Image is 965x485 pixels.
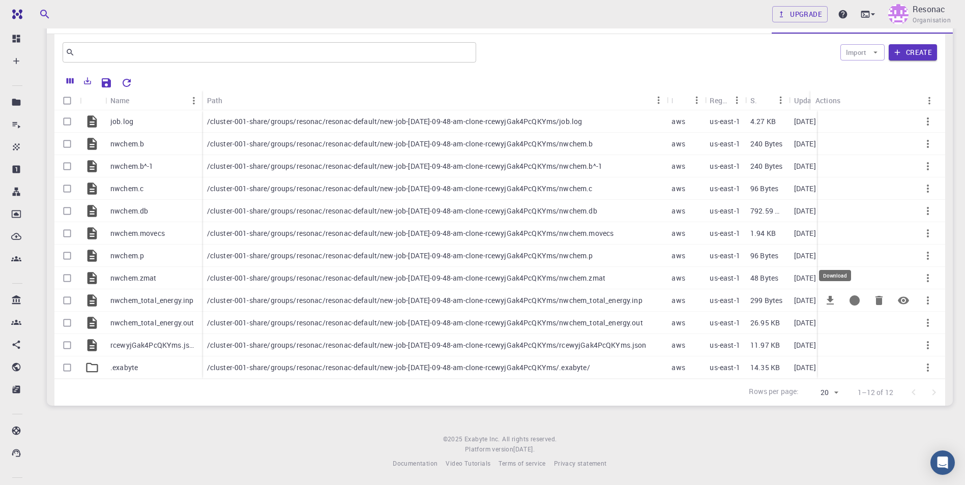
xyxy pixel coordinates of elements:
[803,385,841,400] div: 20
[710,318,740,328] p: us-east-1
[794,139,836,149] p: [DATE] 17:19
[750,295,782,306] p: 299 Bytes
[446,459,490,467] span: Video Tutorials
[110,251,144,261] p: nwchem.p
[666,90,705,110] div: Provider
[794,228,836,238] p: [DATE] 17:19
[499,459,545,469] a: Terms of service
[393,459,437,469] a: Documentation
[110,90,130,110] div: Name
[671,295,685,306] p: aws
[671,340,685,350] p: aws
[750,206,784,216] p: 792.59 KB
[207,206,597,216] p: /cluster-001-share/groups/resonac/resonac-default/new-job-[DATE]-09-48-am-clone-rcewyjGak4PcQKYms...
[110,139,144,149] p: nwchem.b
[110,206,148,216] p: nwchem.db
[80,90,105,110] div: Icon
[19,7,50,16] span: サポート
[110,116,133,127] p: job.log
[794,206,836,216] p: [DATE] 17:19
[710,90,728,110] div: Region
[710,228,740,238] p: us-east-1
[671,161,685,171] p: aws
[794,340,836,350] p: [DATE] 17:19
[513,445,535,453] span: [DATE] .
[110,362,138,373] p: .exabyte
[110,161,154,171] p: nwchem.b^-1
[207,273,605,283] p: /cluster-001-share/groups/resonac/resonac-default/new-job-[DATE]-09-48-am-clone-rcewyjGak4PcQKYms...
[207,251,593,261] p: /cluster-001-share/groups/resonac/resonac-default/new-job-[DATE]-09-48-am-clone-rcewyjGak4PcQKYms...
[446,459,490,469] a: Video Tutorials
[794,318,836,328] p: [DATE] 17:19
[888,4,909,24] img: Resonac
[913,3,945,15] p: Resonac
[207,318,643,328] p: /cluster-001-share/groups/resonac/resonac-default/new-job-[DATE]-09-48-am-clone-rcewyjGak4PcQKYms...
[671,206,685,216] p: aws
[891,288,916,313] button: Preview
[840,44,885,60] button: Import
[858,387,894,398] p: 1–12 of 12
[750,184,778,194] p: 96 Bytes
[207,184,593,194] p: /cluster-001-share/groups/resonac/resonac-default/new-job-[DATE]-09-48-am-clone-rcewyjGak4PcQKYms...
[110,184,143,194] p: nwchem.c
[818,288,842,313] button: Download
[794,184,836,194] p: [DATE] 17:19
[750,362,780,373] p: 14.35 KB
[794,295,836,306] p: [DATE] 17:19
[110,273,157,283] p: nwchem.zmat
[794,251,836,261] p: [DATE] 17:19
[207,161,602,171] p: /cluster-001-share/groups/resonac/resonac-default/new-job-[DATE]-09-48-am-clone-rcewyjGak4PcQKYms...
[794,273,836,283] p: [DATE] 17:19
[750,318,780,328] p: 26.95 KB
[772,6,828,22] a: Upgrade
[756,92,773,108] button: Sort
[671,139,685,149] p: aws
[705,90,745,110] div: Region
[79,73,96,89] button: Export
[710,161,740,171] p: us-east-1
[745,90,789,110] div: Size
[96,73,116,93] button: Save Explorer Settings
[110,318,194,328] p: nwchem_total_energy.out
[671,228,685,238] p: aws
[794,161,836,171] p: [DATE] 17:19
[889,44,937,60] button: Create
[794,362,836,373] p: [DATE] 17:19
[710,184,740,194] p: us-east-1
[913,15,951,25] span: Organisation
[710,295,740,306] p: us-east-1
[62,73,79,89] button: Columns
[207,90,223,110] div: Path
[710,362,740,373] p: us-east-1
[554,459,607,467] span: Privacy statement
[207,362,590,373] p: /cluster-001-share/groups/resonac/resonac-default/new-job-[DATE]-09-48-am-clone-rcewyjGak4PcQKYms...
[110,295,193,306] p: nwchem_total_energy.inp
[930,450,955,475] div: Open Intercom Messenger
[671,116,685,127] p: aws
[186,93,202,109] button: Menu
[207,228,614,238] p: /cluster-001-share/groups/resonac/resonac-default/new-job-[DATE]-09-48-am-clone-rcewyjGak4PcQKYms...
[671,273,685,283] p: aws
[671,251,685,261] p: aws
[116,73,137,93] button: Reset Explorer Settings
[8,9,22,19] img: logo
[110,340,197,350] p: rcewyjGak4PcQKYms.json
[710,206,740,216] p: us-east-1
[207,116,582,127] p: /cluster-001-share/groups/resonac/resonac-default/new-job-[DATE]-09-48-am-clone-rcewyjGak4PcQKYms...
[502,434,557,444] span: All rights reserved.
[921,93,938,109] button: Menu
[750,251,778,261] p: 96 Bytes
[815,90,840,110] div: Actions
[710,340,740,350] p: us-east-1
[464,434,500,444] a: Exabyte Inc.
[110,228,165,238] p: nwchem.movecs
[465,444,513,454] span: Platform version
[671,362,685,373] p: aws
[710,273,740,283] p: us-east-1
[672,92,688,108] button: Sort
[842,288,867,313] button: Copy path
[773,92,789,108] button: Menu
[671,184,685,194] p: aws
[794,116,836,127] p: [DATE] 17:19
[207,340,647,350] p: /cluster-001-share/groups/resonac/resonac-default/new-job-[DATE]-09-48-am-clone-rcewyjGak4PcQKYms...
